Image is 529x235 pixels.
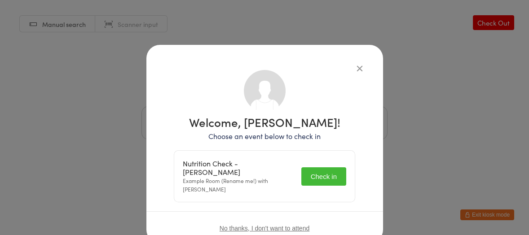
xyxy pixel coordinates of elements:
img: no_photo.png [244,70,286,112]
div: Nutrition Check - [PERSON_NAME] [183,159,296,176]
button: No thanks, I don't want to attend [220,225,309,232]
p: Choose an event below to check in [174,131,355,141]
div: Example Room (Rename me!) with [PERSON_NAME] [183,159,296,193]
h1: Welcome, [PERSON_NAME]! [174,116,355,128]
button: Check in [301,167,346,186]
